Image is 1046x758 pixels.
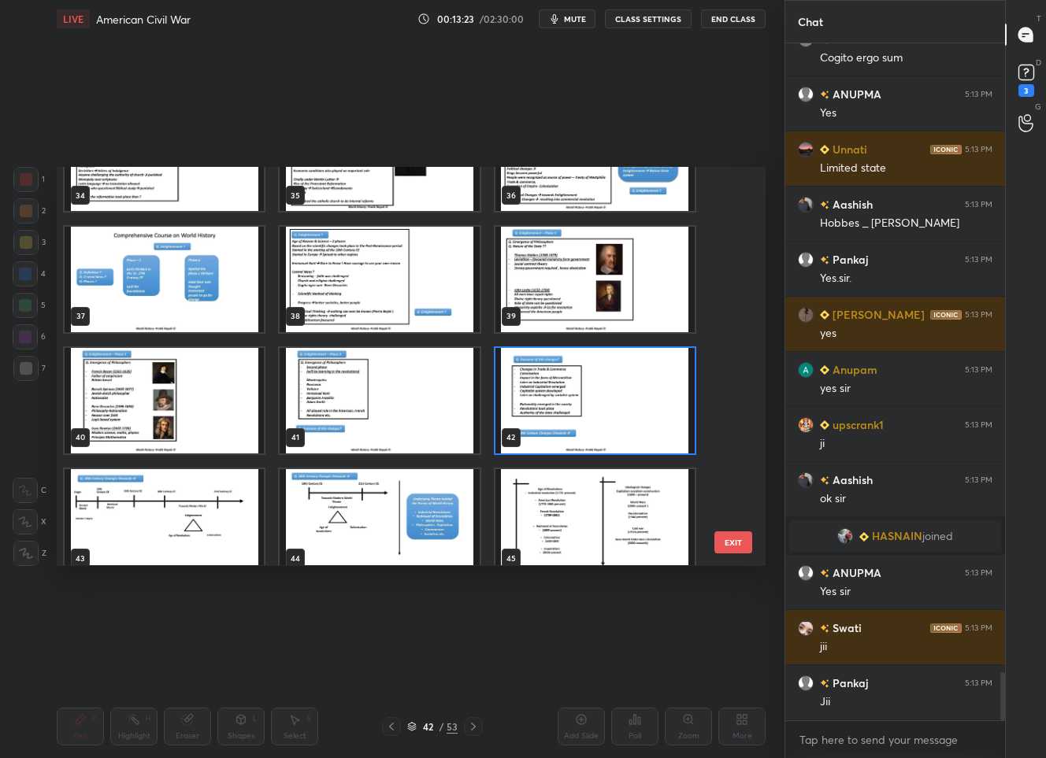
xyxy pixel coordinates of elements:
[1036,57,1041,68] p: D
[872,530,922,542] span: HASNAIN
[965,255,992,264] div: 5:13 PM
[829,141,867,157] h6: Unnati
[13,293,46,318] div: 5
[930,145,962,154] img: iconic-dark.1390631f.png
[57,9,90,28] div: LIVE
[829,471,873,488] h6: Aashish
[539,9,595,28] button: mute
[820,381,992,397] div: yes sir
[965,310,992,320] div: 5:13 PM
[280,348,479,453] img: 17568991506ECMK8.pdf
[798,252,814,268] img: default.png
[965,568,992,578] div: 5:13 PM
[13,198,46,224] div: 2
[785,1,836,43] p: Chat
[820,50,992,66] div: Cogito ergo sum
[820,326,992,342] div: yes
[13,356,46,381] div: 7
[798,417,814,433] img: d0203acc07194da8910f458084b0032f.jpg
[65,227,264,332] img: 17568991506ECMK8.pdf
[798,362,814,378] img: 4996c1c9a5f24dc6bf6cb26758d2f243.74377882_3
[829,361,877,378] h6: Anupam
[605,9,692,28] button: CLASS SETTINGS
[965,90,992,99] div: 5:13 PM
[820,491,992,507] div: ok sir
[837,528,853,544] img: 4e76c7d081584812bcf6f5aacb085db6.jpg
[564,13,586,24] span: mute
[701,9,766,28] button: End Class
[820,679,829,688] img: no-rating-badge.077c3623.svg
[1018,84,1034,97] div: 3
[829,619,862,636] h6: Swati
[965,365,992,375] div: 5:13 PM
[57,167,738,565] div: grid
[820,201,829,209] img: no-rating-badge.077c3623.svg
[820,694,992,710] div: Jii
[13,541,46,566] div: Z
[820,145,829,154] img: Learner_Badge_beginner_1_8b307cf2a0.svg
[280,469,479,575] img: 17568991506ECMK8.pdf
[965,200,992,209] div: 5:13 PM
[965,145,992,154] div: 5:13 PM
[798,87,814,102] img: default.png
[930,310,962,320] img: iconic-dark.1390631f.png
[820,91,829,99] img: no-rating-badge.077c3623.svg
[820,105,992,121] div: Yes
[922,530,953,542] span: joined
[820,569,829,578] img: no-rating-badge.077c3623.svg
[13,230,46,255] div: 3
[798,565,814,581] img: default.png
[829,306,925,323] h6: [PERSON_NAME]
[829,416,884,433] h6: upscrank1
[859,532,869,542] img: Learner_Badge_beginner_1_8b307cf2a0.svg
[965,420,992,430] div: 5:13 PM
[798,620,814,636] img: 69d6b629450e424f82cdd55d54b40d4f.jpg
[798,472,814,488] img: d4f4c8d722b14ee7bc8b1b06c0189aa5.jpg
[785,43,1005,720] div: grid
[965,475,992,485] div: 5:13 PM
[820,256,829,264] img: no-rating-badge.077c3623.svg
[820,436,992,452] div: ji
[820,624,829,633] img: no-rating-badge.077c3623.svg
[714,531,752,553] button: EXIT
[495,348,695,453] img: 17568991506ECMK8.pdf
[820,216,992,231] div: Hobbes _ [PERSON_NAME]
[13,324,46,349] div: 6
[820,584,992,600] div: Yes sir
[495,469,695,575] img: 17568991506ECMK8.pdf
[820,639,992,655] div: jii
[829,251,868,268] h6: Pankaj
[965,623,992,633] div: 5:13 PM
[13,478,46,503] div: C
[65,469,264,575] img: 17568991506ECMK8.pdf
[798,142,814,157] img: beed5b182c9e48848c5bb4b5d9f16bfc.jpg
[1037,13,1041,24] p: T
[820,420,829,430] img: Learner_Badge_beginner_1_8b307cf2a0.svg
[930,623,962,633] img: iconic-dark.1390631f.png
[1035,101,1041,113] p: G
[829,86,881,102] h6: ANUPMA
[820,310,829,320] img: Learner_Badge_beginner_1_8b307cf2a0.svg
[420,722,436,731] div: 42
[65,348,264,453] img: 17568991506ECMK8.pdf
[280,227,479,332] img: 17568991506ECMK8.pdf
[829,675,868,691] h6: Pankaj
[829,564,881,581] h6: ANUPMA
[439,722,443,731] div: /
[798,675,814,691] img: default.png
[820,365,829,375] img: Learner_Badge_beginner_1_8b307cf2a0.svg
[13,509,46,534] div: X
[829,196,873,213] h6: Aashish
[96,12,191,27] h4: American Civil War
[798,307,814,323] img: 68463ac66ca9486cad44da03d50a98c3.jpg
[13,167,45,192] div: 1
[798,197,814,213] img: d4f4c8d722b14ee7bc8b1b06c0189aa5.jpg
[13,261,46,287] div: 4
[820,476,829,485] img: no-rating-badge.077c3623.svg
[820,271,992,287] div: Yes.sir.
[965,679,992,688] div: 5:13 PM
[447,719,458,734] div: 53
[820,161,992,176] div: Limited state
[495,227,695,332] img: 17568991506ECMK8.pdf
